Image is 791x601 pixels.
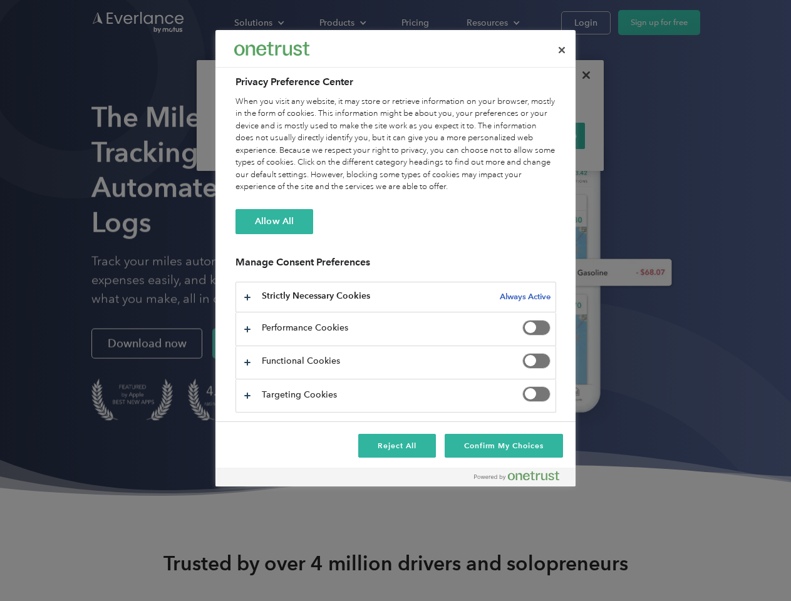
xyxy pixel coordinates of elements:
[548,36,576,64] button: Close
[215,30,576,486] div: Preference center
[235,96,556,193] div: When you visit any website, it may store or retrieve information on your browser, mostly in the f...
[235,209,313,234] button: Allow All
[235,256,556,275] h3: Manage Consent Preferences
[474,471,559,481] img: Powered by OneTrust Opens in a new Tab
[215,30,576,486] div: Privacy Preference Center
[234,36,309,61] div: Everlance
[474,471,569,486] a: Powered by OneTrust Opens in a new Tab
[445,434,563,458] button: Confirm My Choices
[234,42,309,55] img: Everlance
[358,434,436,458] button: Reject All
[235,74,556,90] h2: Privacy Preference Center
